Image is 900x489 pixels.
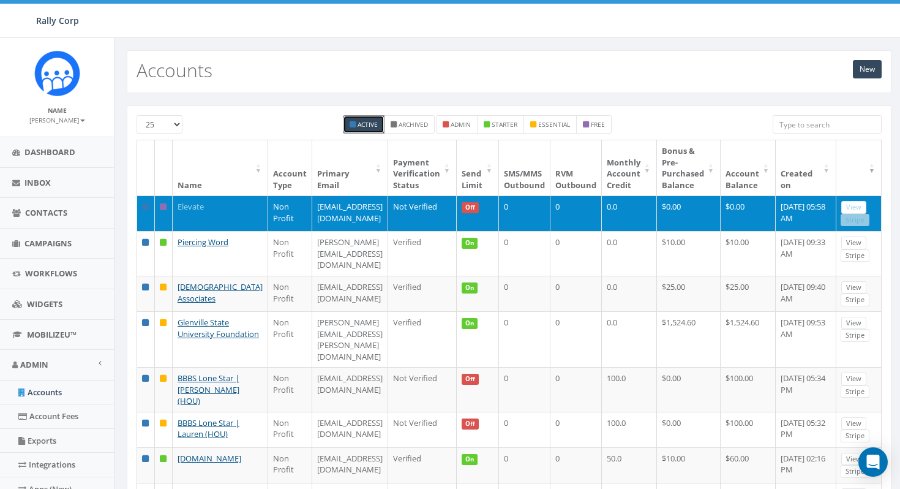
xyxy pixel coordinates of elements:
[312,231,388,276] td: [PERSON_NAME][EMAIL_ADDRESS][DOMAIN_NAME]
[499,311,550,367] td: 0
[657,140,721,195] th: Bonus &amp; Pre-Purchased Balance: activate to sort column ascending
[657,231,721,276] td: $10.00
[602,276,657,311] td: 0.0
[721,367,776,412] td: $100.00
[388,311,457,367] td: Verified
[268,412,312,447] td: Non Profit
[178,317,259,339] a: Glenville State University Foundation
[178,373,239,406] a: BBBS Lone Star | [PERSON_NAME] (HOU)
[34,50,80,96] img: Icon_1.png
[499,447,550,483] td: 0
[499,231,550,276] td: 0
[776,276,836,311] td: [DATE] 09:40 AM
[499,276,550,311] td: 0
[858,447,888,477] div: Open Intercom Messenger
[841,417,866,430] a: View
[312,140,388,195] th: Primary Email : activate to sort column ascending
[776,140,836,195] th: Created on: activate to sort column ascending
[178,281,263,304] a: [DEMOGRAPHIC_DATA] Associates
[841,281,866,294] a: View
[48,106,67,115] small: Name
[24,146,75,157] span: Dashboard
[268,231,312,276] td: Non Profit
[550,231,602,276] td: 0
[657,311,721,367] td: $1,524.60
[550,412,602,447] td: 0
[312,412,388,447] td: [EMAIL_ADDRESS][DOMAIN_NAME]
[462,318,478,329] span: On
[29,116,85,124] small: [PERSON_NAME]
[721,231,776,276] td: $10.00
[550,276,602,311] td: 0
[29,114,85,125] a: [PERSON_NAME]
[178,237,228,248] a: Piercing Word
[657,412,721,447] td: $0.00
[721,447,776,483] td: $60.00
[841,317,866,330] a: View
[462,454,478,465] span: On
[841,430,869,442] a: Stripe
[776,447,836,483] td: [DATE] 02:16 PM
[27,298,62,309] span: Widgets
[550,311,602,367] td: 0
[462,374,479,385] span: Off
[602,367,657,412] td: 100.0
[550,367,602,412] td: 0
[776,367,836,412] td: [DATE] 05:34 PM
[721,140,776,195] th: Account Balance: activate to sort column ascending
[721,276,776,311] td: $25.00
[776,311,836,367] td: [DATE] 09:53 AM
[24,177,51,188] span: Inbox
[462,202,479,213] span: Off
[36,15,79,26] span: Rally Corp
[388,140,457,195] th: Payment Verification Status : activate to sort column ascending
[268,140,312,195] th: Account Type
[388,231,457,276] td: Verified
[657,195,721,231] td: $0.00
[841,249,869,262] a: Stripe
[657,367,721,412] td: $0.00
[388,412,457,447] td: Not Verified
[776,195,836,231] td: [DATE] 05:58 AM
[602,140,657,195] th: Monthly Account Credit: activate to sort column ascending
[457,140,499,195] th: Send Limit: activate to sort column ascending
[312,311,388,367] td: [PERSON_NAME][EMAIL_ADDRESS][PERSON_NAME][DOMAIN_NAME]
[312,276,388,311] td: [EMAIL_ADDRESS][DOMAIN_NAME]
[27,329,77,340] span: MobilizeU™
[388,276,457,311] td: Verified
[20,359,48,370] span: Admin
[399,120,428,129] small: Archived
[178,417,239,440] a: BBBS Lone Star | Lauren (HOU)
[550,195,602,231] td: 0
[841,373,866,385] a: View
[499,140,550,195] th: SMS/MMS Outbound
[462,238,478,249] span: On
[358,120,378,129] small: Active
[388,195,457,231] td: Not Verified
[602,231,657,276] td: 0.0
[773,115,882,134] input: Type to search
[841,201,866,214] a: View
[268,195,312,231] td: Non Profit
[312,447,388,483] td: [EMAIL_ADDRESS][DOMAIN_NAME]
[492,120,517,129] small: starter
[602,447,657,483] td: 50.0
[841,294,869,306] a: Stripe
[602,412,657,447] td: 100.0
[499,367,550,412] td: 0
[25,207,67,218] span: Contacts
[173,140,268,195] th: Name: activate to sort column ascending
[312,195,388,231] td: [EMAIL_ADDRESS][DOMAIN_NAME]
[841,453,866,466] a: View
[462,282,478,294] span: On
[841,237,866,249] a: View
[602,195,657,231] td: 0.0
[776,231,836,276] td: [DATE] 09:33 AM
[602,311,657,367] td: 0.0
[451,120,471,129] small: admin
[499,412,550,447] td: 0
[591,120,605,129] small: free
[721,412,776,447] td: $100.00
[721,311,776,367] td: $1,524.60
[25,268,77,279] span: Workflows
